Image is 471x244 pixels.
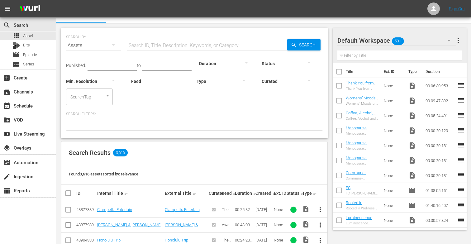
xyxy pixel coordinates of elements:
[346,126,378,140] a: Menopause Awareness Month Promo Option 3
[423,78,457,93] td: 00:06:30.953
[346,185,376,204] a: FC [PERSON_NAME] [S1E10] (Inner Strength)
[3,88,11,96] span: Channels
[12,61,20,68] span: Series
[66,37,121,54] div: Assets
[454,33,462,48] button: more_vert
[380,63,405,80] th: Ext. ID
[381,198,406,213] td: None
[381,93,406,108] td: None
[316,237,324,244] span: more_vert
[346,102,379,106] div: Womens’ Moods and Hormones
[274,222,285,227] div: None
[346,191,379,195] div: FC [PERSON_NAME] EP 10
[337,32,457,49] div: Default Workspace
[408,217,416,224] span: Video
[381,168,406,183] td: None
[302,236,310,243] span: Video
[346,146,379,151] div: Menopause Awareness Month Promo Option 2
[346,132,379,136] div: Menopause Awareness Month Promo Option 3
[12,42,20,49] div: Bits
[313,218,328,232] button: more_vert
[66,112,323,117] p: Search Filters:
[423,138,457,153] td: 00:00:20.181
[313,202,328,217] button: more_vert
[297,39,321,50] span: Search
[346,206,379,210] div: Rooted in Wellness [PERSON_NAME] EP 6
[316,221,324,229] span: more_vert
[66,63,86,68] span: Published:
[165,222,201,232] a: [PERSON_NAME] & [PERSON_NAME]
[457,82,465,89] span: reorder
[381,78,406,93] td: None
[233,190,238,196] span: sort
[316,206,324,213] span: more_vert
[381,138,406,153] td: None
[302,221,310,228] span: Video
[408,157,416,164] span: Video
[457,97,465,104] span: reorder
[23,52,37,58] span: Episode
[165,238,188,242] a: Honolulu Trip
[381,123,406,138] td: None
[76,222,95,227] div: 48877939
[97,207,132,212] a: Clampetts Entertain
[76,207,95,212] div: 48877389
[3,159,11,166] span: Automation
[423,213,457,228] td: 00:00:57.824
[23,33,33,39] span: Asset
[423,108,457,123] td: 00:05:24.491
[408,127,416,134] span: Video
[253,190,259,196] span: sort
[346,200,376,224] a: Rooted in Wellness [PERSON_NAME] [S1E6] (Inner Strength)
[302,189,311,197] div: Type
[454,37,462,44] span: more_vert
[272,190,278,196] span: sort
[423,123,457,138] td: 00:00:20.120
[274,207,285,212] div: None
[193,190,198,196] span: sort
[3,22,11,29] span: Search
[346,63,380,80] th: Title
[381,153,406,168] td: None
[165,207,200,212] a: Clampetts Entertain
[381,213,406,228] td: None
[3,144,11,152] span: Overlays
[302,205,310,213] span: Video
[346,215,376,239] a: Luminescence [PERSON_NAME] and [PERSON_NAME] 00:58
[408,187,416,194] span: Episode
[222,189,233,197] div: Feed
[457,171,465,179] span: reorder
[408,82,416,89] span: Video
[209,191,220,196] div: Curated
[222,207,232,235] span: The [PERSON_NAME] Hillbillies
[423,198,457,213] td: 01:40:16.407
[69,172,138,176] span: Found 3,616 assets sorted by: relevance
[3,187,11,194] span: Reports
[346,111,377,125] a: Coffee, Alcohol, and Women’s Gut Health
[346,176,379,180] div: Commune- Navigating Perimenopause and Menopause Next On
[274,238,285,242] div: None
[381,108,406,123] td: None
[3,130,11,138] span: Live Streaming
[457,141,465,149] span: reorder
[408,112,416,119] span: Video
[346,96,378,105] a: Womens’ Moods and Hormones
[405,63,422,80] th: Type
[3,173,11,180] span: Ingestion
[12,32,20,40] span: Asset
[423,93,457,108] td: 00:09:47.392
[346,81,376,90] a: Thank You from [PERSON_NAME]
[457,216,465,224] span: reorder
[346,87,379,91] div: Thank You from [PERSON_NAME]
[346,170,374,194] a: Commune- Navigating Perimenopause and Menopause Next On
[23,42,30,48] span: Bits
[287,189,300,197] div: Status
[255,222,272,227] div: [DATE]
[300,190,306,196] span: sort
[255,238,272,242] div: [DATE]
[69,149,111,156] span: Search Results
[457,127,465,134] span: reorder
[235,222,254,227] div: 00:48:03.172
[3,74,11,82] span: Create
[137,63,141,68] span: to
